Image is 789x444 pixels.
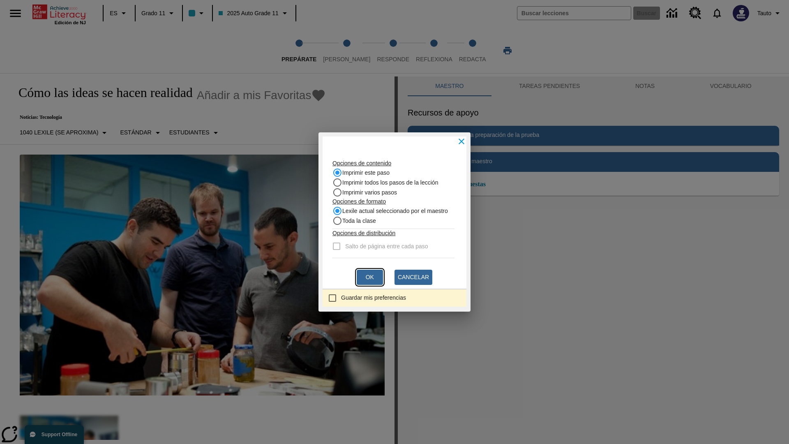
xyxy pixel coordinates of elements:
[345,242,428,251] span: Salto de página entre cada paso
[394,270,432,285] button: Cancelar
[342,169,390,177] span: Imprimir este paso
[332,197,454,206] p: Opciones de formato
[341,294,406,302] span: Guardar mis preferencias
[342,207,448,215] span: Lexile actual seleccionado por el maestro
[342,217,376,225] span: Toda la clase
[332,229,454,238] p: Opciones de distribución
[342,178,438,187] span: Imprimir todos los pasos de la lección
[452,132,471,150] button: Close
[342,188,397,197] span: Imprimir varios pasos
[357,270,383,285] button: Ok, Se abrirá en una nueva ventana o pestaña
[332,159,454,168] p: Opciones de contenido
